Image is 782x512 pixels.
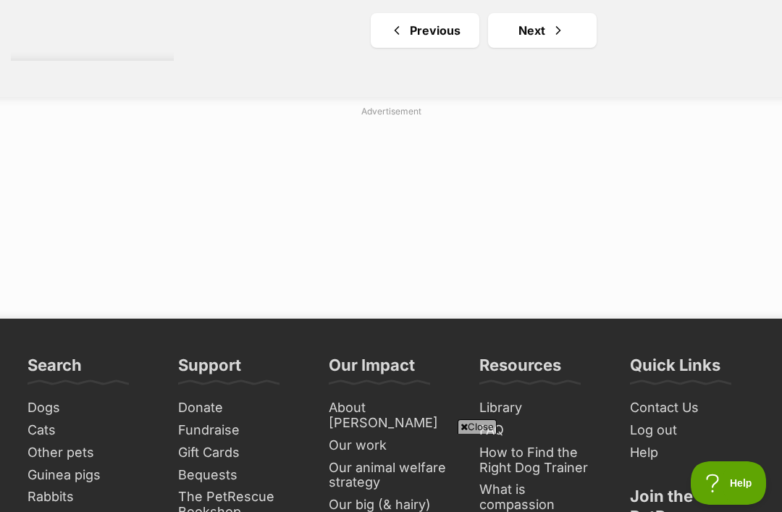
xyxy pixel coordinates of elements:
a: Rabbits [22,486,158,508]
a: Fundraise [172,419,308,442]
iframe: Advertisement [40,123,742,304]
a: Cats [22,419,158,442]
a: Donate [172,397,308,419]
a: Help [624,442,760,464]
a: FAQ [474,419,610,442]
iframe: Help Scout Beacon - Open [691,461,768,505]
nav: Pagination [195,13,771,48]
a: Previous page [371,13,479,48]
h3: Search [28,355,82,384]
a: Log out [624,419,760,442]
a: Guinea pigs [22,464,158,487]
a: Next page [488,13,597,48]
a: Dogs [22,397,158,419]
iframe: Advertisement [127,440,655,505]
a: Contact Us [624,397,760,419]
span: Close [458,419,497,434]
a: Library [474,397,610,419]
h3: Quick Links [630,355,720,384]
a: Other pets [22,442,158,464]
h3: Resources [479,355,561,384]
a: About [PERSON_NAME] [323,397,459,434]
h3: Our Impact [329,355,415,384]
h3: Support [178,355,241,384]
